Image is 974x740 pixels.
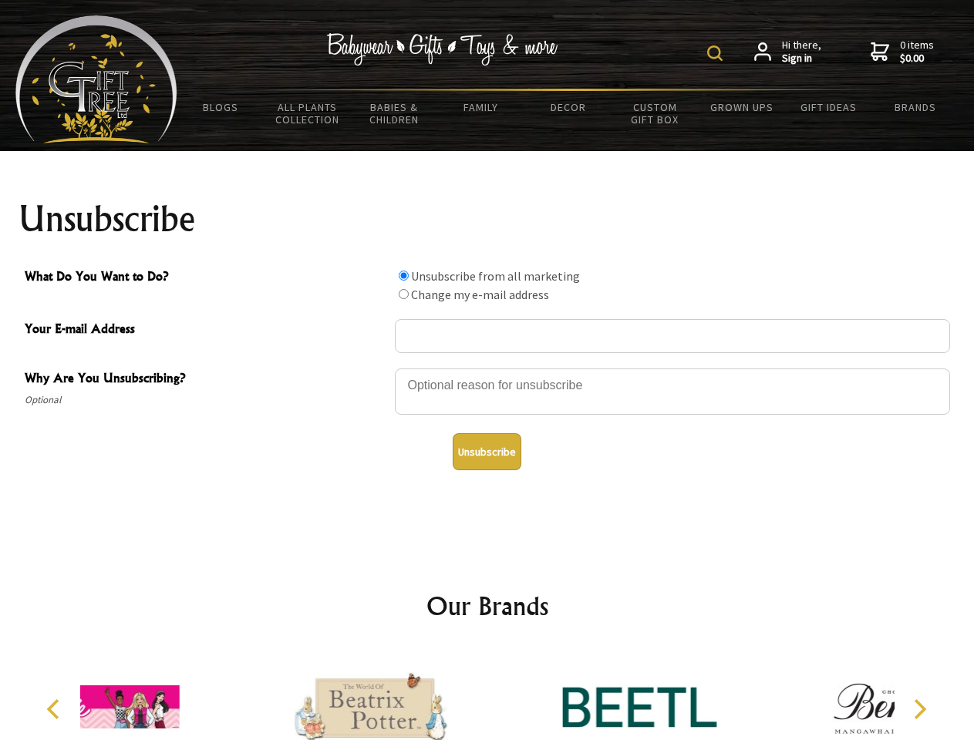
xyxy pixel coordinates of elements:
button: Next [902,692,936,726]
a: All Plants Collection [265,91,352,136]
span: Why Are You Unsubscribing? [25,368,387,391]
strong: $0.00 [900,52,934,66]
a: BLOGS [177,91,265,123]
a: Brands [872,91,959,123]
span: What Do You Want to Do? [25,267,387,289]
a: Family [438,91,525,123]
textarea: Why Are You Unsubscribing? [395,368,950,415]
span: Your E-mail Address [25,319,387,341]
img: product search [707,45,723,61]
span: 0 items [900,38,934,66]
img: Babyware - Gifts - Toys and more... [15,15,177,143]
a: Decor [524,91,612,123]
label: Change my e-mail address [411,287,549,302]
a: Hi there,Sign in [754,39,821,66]
input: What Do You Want to Do? [399,289,409,299]
input: What Do You Want to Do? [399,271,409,281]
a: Grown Ups [698,91,785,123]
a: Custom Gift Box [612,91,699,136]
span: Optional [25,391,387,409]
h1: Unsubscribe [19,200,956,237]
img: Babywear - Gifts - Toys & more [327,33,558,66]
input: Your E-mail Address [395,319,950,353]
button: Unsubscribe [453,433,521,470]
h2: Our Brands [31,587,944,624]
a: Gift Ideas [785,91,872,123]
a: Babies & Children [351,91,438,136]
button: Previous [39,692,72,726]
label: Unsubscribe from all marketing [411,268,580,284]
span: Hi there, [782,39,821,66]
a: 0 items$0.00 [871,39,934,66]
strong: Sign in [782,52,821,66]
